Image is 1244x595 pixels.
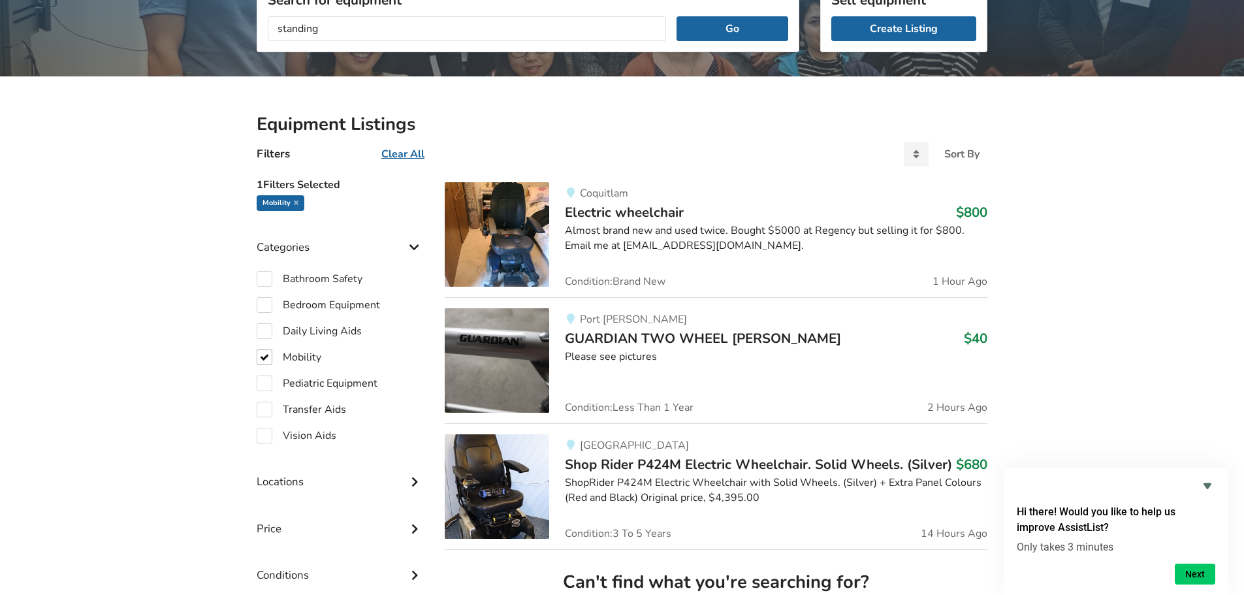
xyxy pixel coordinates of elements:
u: Clear All [381,147,424,161]
a: mobility-electric wheelchair CoquitlamElectric wheelchair$800Almost brand new and used twice. Bou... [445,182,987,297]
a: mobility-shop rider p424m electric wheelchair. solid wheels. (silver)[GEOGRAPHIC_DATA]Shop Rider ... [445,423,987,549]
img: mobility-shop rider p424m electric wheelchair. solid wheels. (silver) [445,434,549,539]
span: Shop Rider P424M Electric Wheelchair. Solid Wheels. (Silver) [565,455,952,474]
span: Condition: Brand New [565,276,665,287]
div: Almost brand new and used twice. Bought $5000 at Regency but selling it for $800. Email me at [EM... [565,223,987,253]
div: Mobility [257,195,304,211]
h4: Filters [257,146,290,161]
div: Conditions [257,542,424,588]
span: Condition: Less Than 1 Year [565,402,694,413]
span: 14 Hours Ago [921,528,987,539]
h3: $680 [956,456,987,473]
label: Pediatric Equipment [257,376,377,391]
h2: Can't find what you're searching for? [455,571,977,594]
p: Only takes 3 minutes [1017,541,1215,553]
a: mobility-guardian two wheel walkerPort [PERSON_NAME]GUARDIAN TWO WHEEL [PERSON_NAME]$40Please see... [445,297,987,423]
span: Condition: 3 To 5 Years [565,528,671,539]
span: Electric wheelchair [565,203,684,221]
span: 2 Hours Ago [927,402,987,413]
span: [GEOGRAPHIC_DATA] [580,438,689,453]
a: Create Listing [831,16,976,41]
div: Please see pictures [565,349,987,364]
input: I am looking for... [268,16,666,41]
button: Next question [1175,564,1215,585]
div: Price [257,496,424,542]
span: GUARDIAN TWO WHEEL [PERSON_NAME] [565,329,841,347]
h3: $40 [964,330,987,347]
div: Locations [257,449,424,495]
img: mobility-electric wheelchair [445,182,549,287]
div: Categories [257,214,424,261]
img: mobility-guardian two wheel walker [445,308,549,413]
button: Hide survey [1200,478,1215,494]
label: Daily Living Aids [257,323,362,339]
div: Hi there! Would you like to help us improve AssistList? [1017,478,1215,585]
span: Coquitlam [580,186,628,201]
label: Transfer Aids [257,402,346,417]
span: 1 Hour Ago [933,276,987,287]
h3: $800 [956,204,987,221]
h2: Hi there! Would you like to help us improve AssistList? [1017,504,1215,536]
h2: Equipment Listings [257,113,987,136]
span: Port [PERSON_NAME] [580,312,687,327]
button: Go [677,16,788,41]
label: Mobility [257,349,321,365]
label: Bedroom Equipment [257,297,380,313]
div: ShopRider P424M Electric Wheelchair with Solid Wheels. (Silver) + Extra Panel Colours (Red and Bl... [565,475,987,506]
label: Bathroom Safety [257,271,362,287]
h5: 1 Filters Selected [257,172,424,195]
div: Sort By [944,149,980,159]
label: Vision Aids [257,428,336,443]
